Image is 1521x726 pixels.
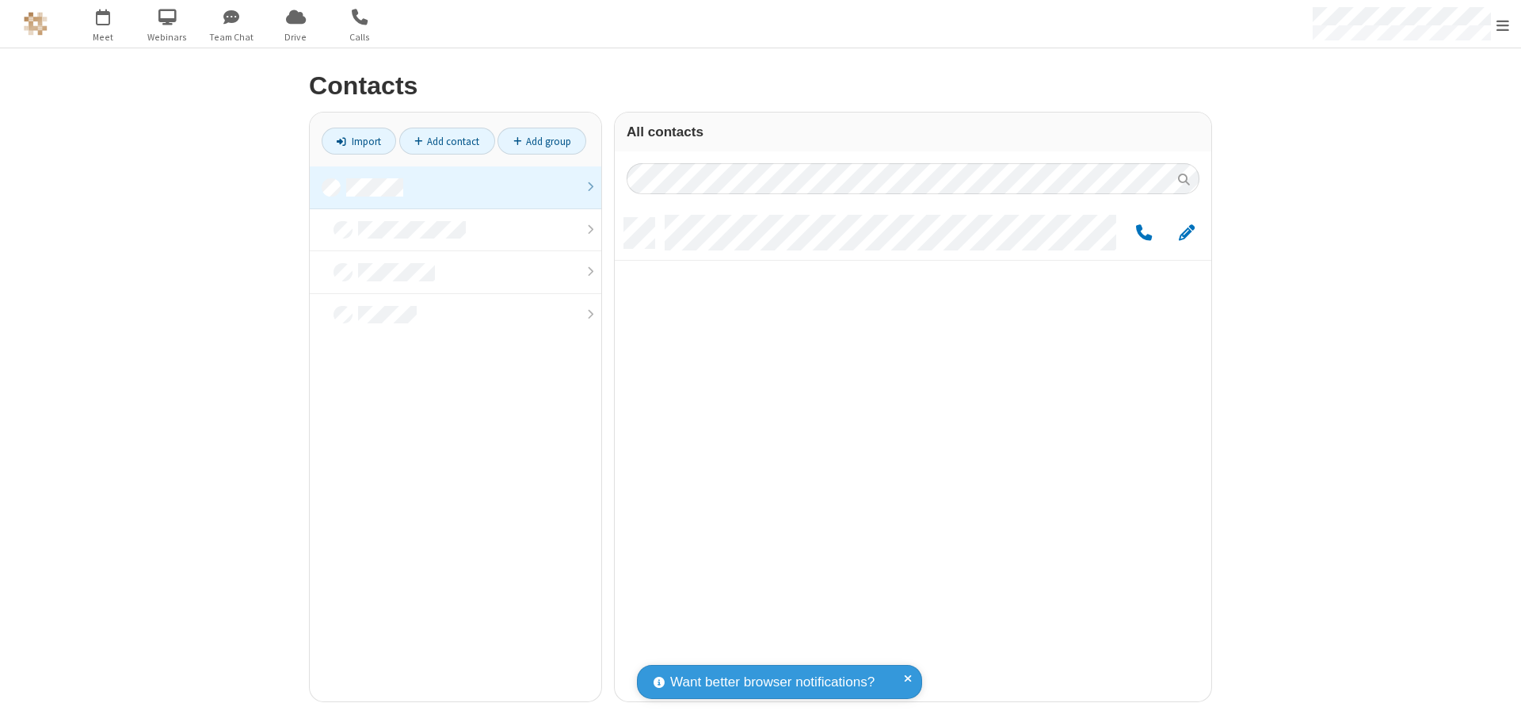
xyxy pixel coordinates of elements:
[322,128,396,155] a: Import
[1171,224,1202,243] button: Edit
[399,128,495,155] a: Add contact
[330,30,390,44] span: Calls
[266,30,326,44] span: Drive
[497,128,586,155] a: Add group
[24,12,48,36] img: QA Selenium DO NOT DELETE OR CHANGE
[309,72,1212,100] h2: Contacts
[1128,224,1159,243] button: Call by phone
[138,30,197,44] span: Webinars
[74,30,133,44] span: Meet
[202,30,261,44] span: Team Chat
[615,206,1211,701] div: grid
[627,124,1199,139] h3: All contacts
[670,672,875,693] span: Want better browser notifications?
